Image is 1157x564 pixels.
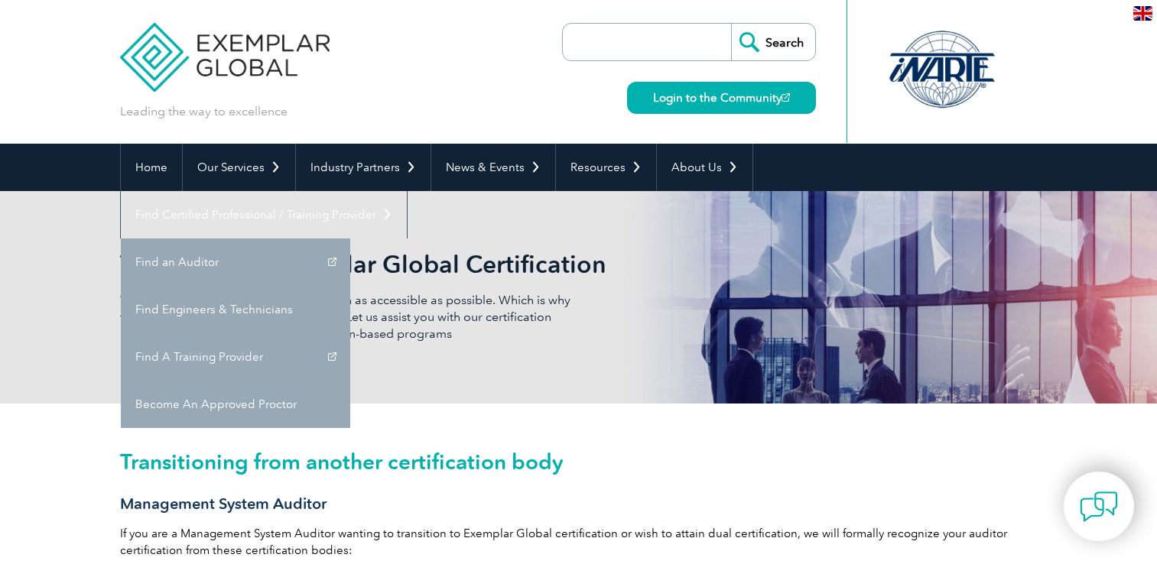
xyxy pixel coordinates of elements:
a: Our Services [183,144,295,191]
a: About Us [657,144,752,191]
a: Industry Partners [296,144,431,191]
h2: Transitioning from another certification body [120,449,1038,474]
a: News & Events [431,144,555,191]
p: Leading the way to excellence [120,103,288,120]
a: Find Certified Professional / Training Provider [121,191,407,238]
a: Login to the Community [627,82,816,114]
a: Find A Training Provider [121,333,350,381]
a: Find an Auditor [121,238,350,286]
input: Search [731,24,815,60]
a: Resources [556,144,656,191]
p: We are committed to making certification as accessible as possible. Which is why transitioning to... [120,292,579,342]
h3: Management System Auditor [120,494,1038,514]
img: open_square.png [782,93,790,102]
a: Become An Approved Proctor [121,381,350,428]
h2: Transition to Exemplar Global Certification [120,252,762,277]
a: Find Engineers & Technicians [121,286,350,333]
p: If you are a Management System Auditor wanting to transition to Exemplar Global certification or ... [120,525,1038,559]
img: contact-chat.png [1080,488,1118,526]
a: Home [121,144,182,191]
img: en [1133,6,1152,21]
